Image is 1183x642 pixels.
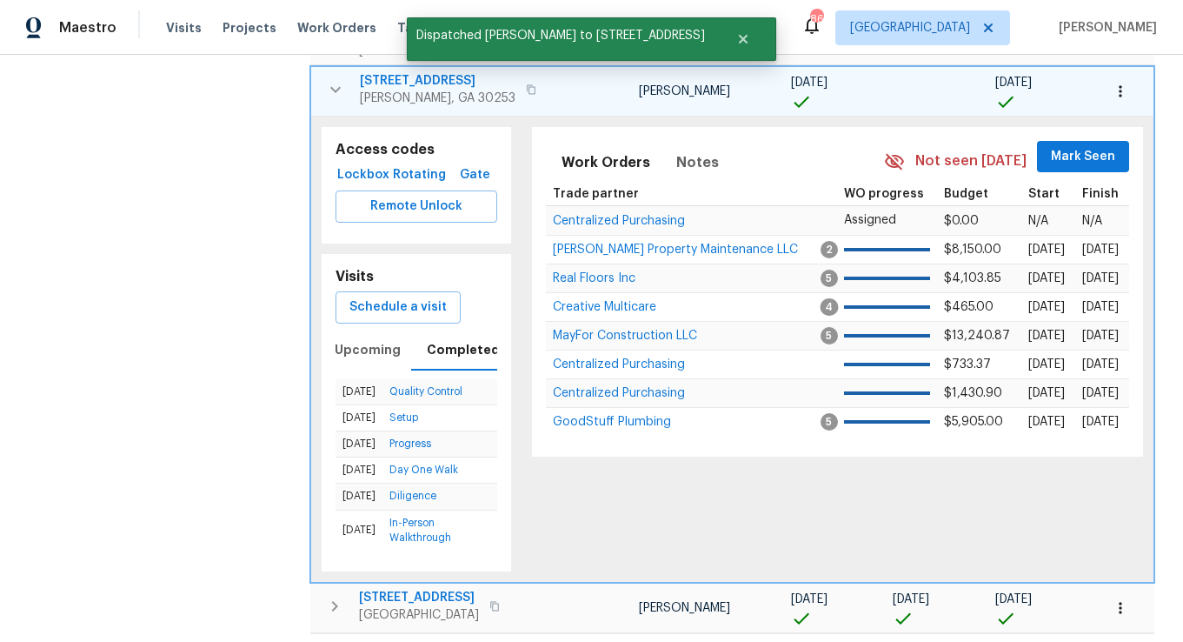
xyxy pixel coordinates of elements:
h5: Access codes [336,141,497,159]
span: [DATE] [995,593,1032,605]
a: Setup [389,412,418,423]
span: [GEOGRAPHIC_DATA] [359,606,479,624]
span: [DATE] [1028,244,1065,256]
span: Completed [427,339,500,361]
span: [DATE] [791,593,827,605]
span: [PERSON_NAME] [639,85,730,97]
span: [PERSON_NAME] [1052,19,1157,37]
span: [DATE] [1082,416,1119,428]
span: [DATE] [1028,272,1065,284]
span: $8,150.00 [944,244,1001,256]
span: $5,905.00 [944,416,1003,428]
span: Lockbox [342,164,384,186]
span: Remote Unlock [349,196,483,217]
span: [PERSON_NAME], GA 30253 [360,90,515,107]
span: N/A [1028,215,1048,227]
span: [DATE] [1082,330,1119,342]
span: 4 [820,298,838,316]
a: Day One Walk [389,465,458,475]
span: [STREET_ADDRESS] [359,589,479,606]
span: Work Orders [297,19,376,37]
span: [DATE] [1028,330,1065,342]
td: [DATE] [336,510,382,551]
span: WO progress [844,188,924,200]
td: [DATE] [336,484,382,510]
span: Mark Seen [1051,146,1115,168]
span: 2 [821,241,838,258]
span: [DATE] [1082,358,1119,371]
span: Gate [454,164,495,186]
span: [DATE] [1082,301,1119,313]
span: Dispatched [PERSON_NAME] to [STREET_ADDRESS] [407,17,714,54]
span: [DATE] [1082,272,1119,284]
span: Not seen [DATE] [915,151,1027,171]
span: [DATE] [1082,244,1119,256]
div: 86 [810,10,822,28]
h5: Visits [336,268,374,286]
span: Work Orders [562,150,650,175]
span: [DATE] [1028,416,1065,428]
button: Remote Unlock [336,191,497,223]
a: Quality Control [389,386,462,397]
span: Start [1028,188,1060,200]
td: [DATE] [336,458,382,484]
span: [DATE] [1028,387,1065,399]
td: [DATE] [336,431,382,458]
a: Diligence [389,491,436,501]
span: N/A [1082,215,1102,227]
span: $4,103.85 [944,272,1001,284]
span: Schedule a visit [349,297,447,318]
span: $1,430.90 [944,387,1002,399]
span: [PERSON_NAME] [639,602,730,614]
span: 5 [821,327,838,344]
span: Finish [1082,188,1119,200]
span: [DATE] [893,593,929,605]
button: Gate [447,159,502,191]
span: 5 [821,413,838,431]
p: Assigned [844,211,930,230]
span: Maestro [59,19,116,37]
span: [DATE] [995,77,1032,89]
button: Mark Seen [1037,141,1129,173]
span: [GEOGRAPHIC_DATA] [850,19,970,37]
span: [STREET_ADDRESS] [360,72,515,90]
span: Projects [223,19,276,37]
span: [DATE] [1082,387,1119,399]
td: [DATE] [336,405,382,431]
span: 5 [821,270,838,287]
button: Schedule a visit [336,291,461,324]
button: Rotating [391,159,447,191]
a: Progress [389,438,431,449]
span: $733.37 [944,358,991,371]
span: Upcoming [335,339,401,361]
span: $0.00 [944,215,979,227]
span: $13,240.87 [944,330,1010,342]
span: [DATE] [791,77,827,89]
span: $465.00 [944,301,994,313]
span: Budget [944,188,988,200]
button: Close [714,22,772,57]
span: [DATE] [1028,358,1065,371]
td: [DATE] [336,379,382,405]
span: [DATE] [1028,301,1065,313]
span: Rotating [398,164,440,186]
span: Tasks [397,22,434,34]
a: In-Person Walkthrough [389,518,451,543]
span: Notes [676,150,719,175]
button: Lockbox [336,159,391,191]
span: Visits [166,19,202,37]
